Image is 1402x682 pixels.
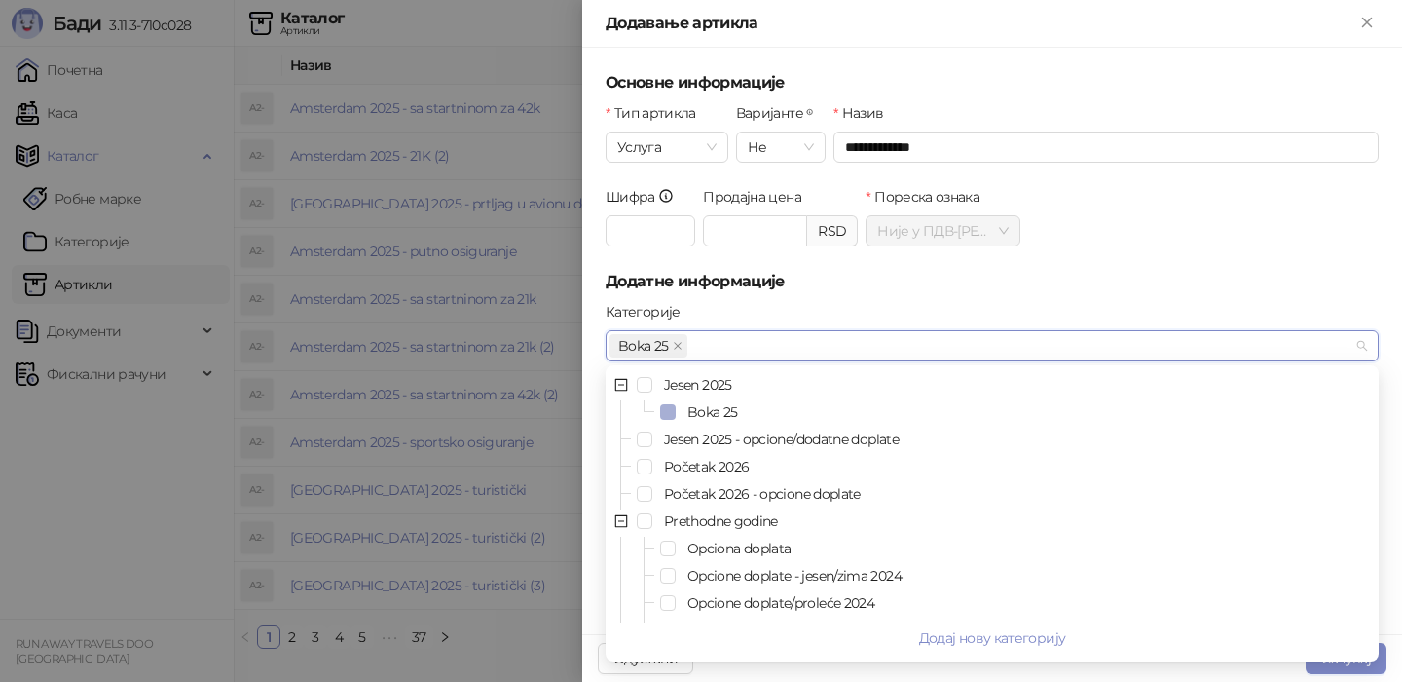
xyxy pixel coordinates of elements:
[673,341,683,351] span: close
[609,623,1375,654] button: Додај нову категорију
[606,102,708,124] label: Тип артикла
[660,595,676,611] span: Select Opcione doplate/proleće 2024
[687,594,874,612] span: Opcione doplate/proleće 2024
[680,537,1375,560] span: Opciona doplata
[748,133,814,162] span: Не
[656,428,1375,451] span: Jesen 2025 - opcione/dodatne doplate
[687,540,791,557] span: Opciona doplata
[687,567,902,585] span: Opcione doplate - jesen/zima 2024
[637,377,652,393] span: Select Jesen 2025
[736,102,826,124] label: Варијанте
[656,510,1375,533] span: Prethodne godine
[637,459,652,474] span: Select Početak 2026
[637,486,652,502] span: Select Početak 2026 - opcione doplate
[606,301,692,322] label: Категорије
[664,431,899,448] span: Jesen 2025 - opcione/dodatne doplate
[687,403,738,421] span: Boka 25
[680,400,1375,424] span: Boka 25
[614,378,628,392] span: minus-square
[664,485,861,503] span: Početak 2026 - opcione doplate
[866,186,991,208] label: Пореска ознака
[606,71,1379,95] h5: Основне информације
[687,622,854,639] span: Putovanja jesen/zima 2024
[614,514,628,528] span: minus-square
[656,455,1375,478] span: Početak 2026
[807,215,858,246] div: RSD
[664,376,732,394] span: Jesen 2025
[598,643,693,674] button: Одустани
[660,541,676,556] span: Select Opciona doplata
[617,133,717,162] span: Услуга
[656,373,1375,397] span: Jesen 2025
[660,568,676,584] span: Select Opcione doplate - jesen/zima 2024
[703,186,813,208] label: Продајна цена
[664,512,778,530] span: Prethodne godine
[680,591,1375,615] span: Opcione doplate/proleće 2024
[606,270,1379,293] h5: Додатне информације
[656,482,1375,506] span: Početak 2026 - opcione doplate
[609,334,687,358] span: Boka 25
[833,102,896,124] label: Назив
[691,334,695,358] input: Категорије
[833,132,1379,163] input: Назив
[1355,12,1379,35] button: Close
[606,186,686,208] label: Шифра
[660,404,676,420] span: Select Boka 25
[637,513,652,529] span: Select Prethodne godine
[606,12,1355,35] div: Додавање артикла
[618,335,669,357] span: Boka 25
[680,619,1375,642] span: Putovanja jesen/zima 2024
[664,458,749,475] span: Početak 2026
[637,432,652,447] span: Select Jesen 2025 - opcione/dodatne doplate
[877,216,1009,246] span: Није у ПДВ - [PERSON_NAME] ( 0,00 %)
[680,564,1375,587] span: Opcione doplate - jesen/zima 2024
